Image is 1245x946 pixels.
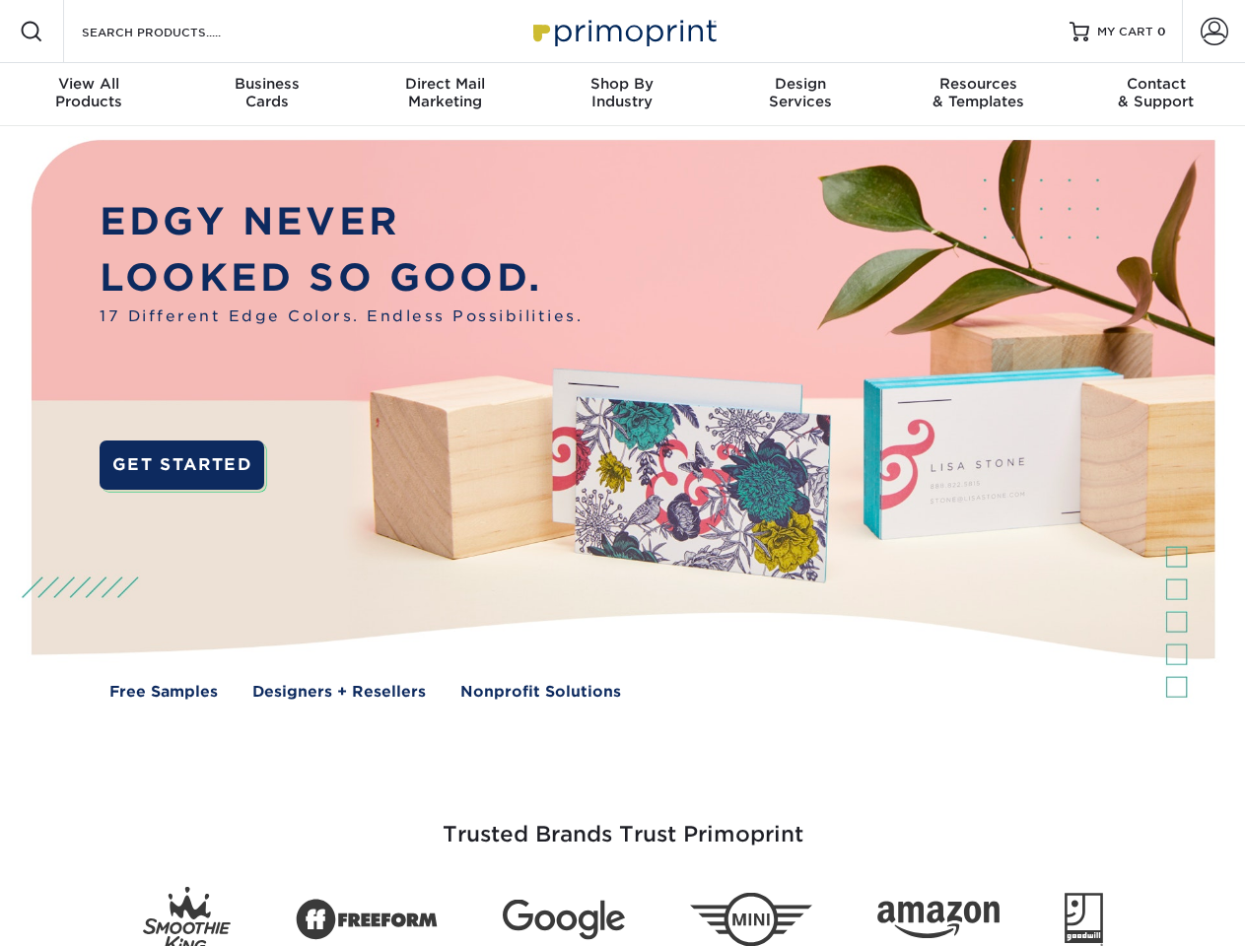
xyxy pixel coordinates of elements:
a: Free Samples [109,681,218,704]
a: Contact& Support [1068,63,1245,126]
a: DesignServices [712,63,889,126]
div: Marketing [356,75,533,110]
a: Direct MailMarketing [356,63,533,126]
a: Nonprofit Solutions [460,681,621,704]
a: GET STARTED [100,440,264,490]
div: Industry [533,75,711,110]
span: Business [177,75,355,93]
img: Primoprint [524,10,722,52]
span: MY CART [1097,24,1153,40]
div: Services [712,75,889,110]
input: SEARCH PRODUCTS..... [80,20,272,43]
span: Design [712,75,889,93]
span: Contact [1068,75,1245,93]
p: EDGY NEVER [100,194,583,250]
img: Goodwill [1065,893,1103,946]
span: 0 [1157,25,1166,38]
div: & Support [1068,75,1245,110]
a: Shop ByIndustry [533,63,711,126]
img: Google [503,900,625,940]
p: LOOKED SO GOOD. [100,250,583,306]
a: Designers + Resellers [252,681,426,704]
span: Direct Mail [356,75,533,93]
span: Resources [889,75,1067,93]
a: Resources& Templates [889,63,1067,126]
span: Shop By [533,75,711,93]
div: Cards [177,75,355,110]
h3: Trusted Brands Trust Primoprint [46,775,1200,871]
img: Amazon [877,902,1000,939]
div: & Templates [889,75,1067,110]
span: 17 Different Edge Colors. Endless Possibilities. [100,305,583,328]
a: BusinessCards [177,63,355,126]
